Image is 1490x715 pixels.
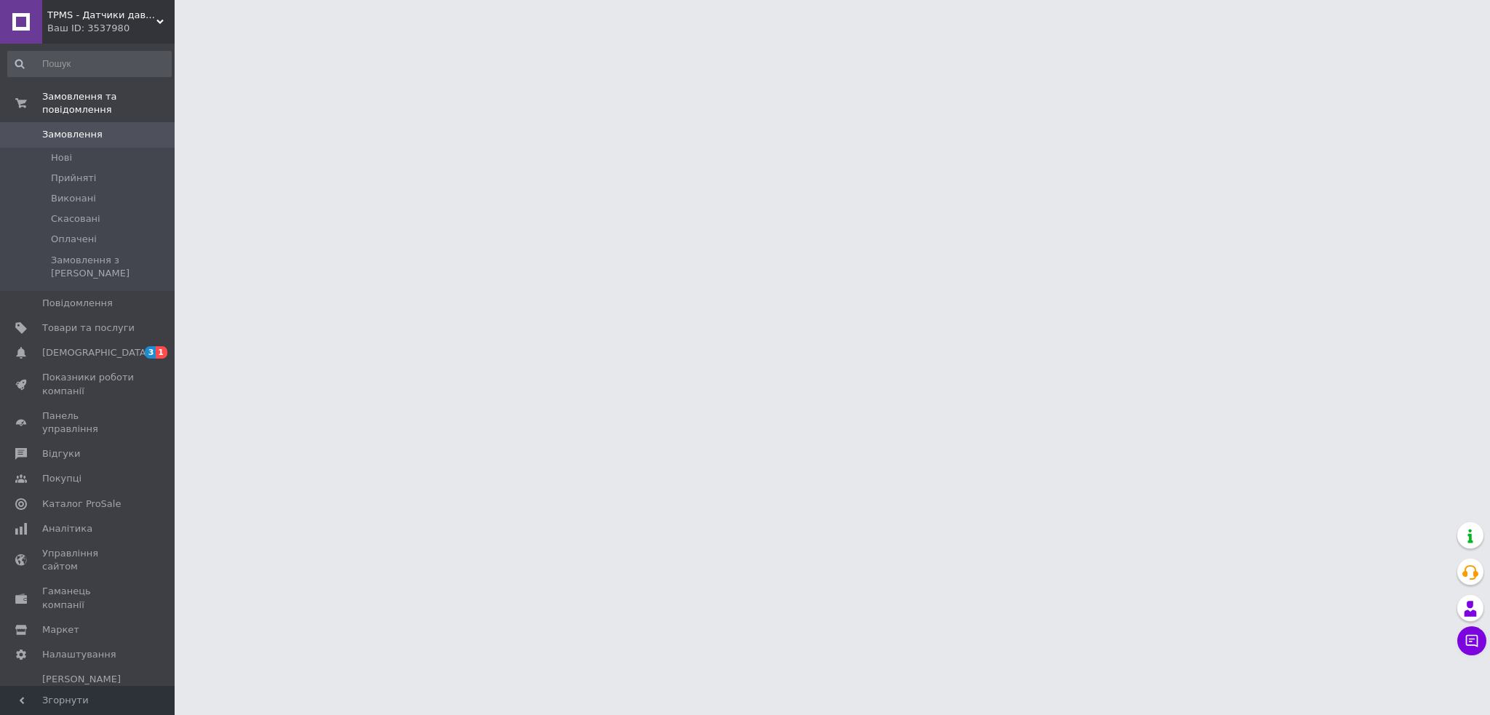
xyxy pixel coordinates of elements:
[42,346,150,359] span: [DEMOGRAPHIC_DATA]
[1457,626,1486,655] button: Чат з покупцем
[42,128,103,141] span: Замовлення
[47,22,175,35] div: Ваш ID: 3537980
[42,522,92,535] span: Аналітика
[42,371,135,397] span: Показники роботи компанії
[51,192,96,205] span: Виконані
[42,410,135,436] span: Панель управління
[42,623,79,636] span: Маркет
[156,346,167,359] span: 1
[42,321,135,335] span: Товари та послуги
[42,447,80,460] span: Відгуки
[7,51,172,77] input: Пошук
[42,585,135,611] span: Гаманець компанії
[51,151,72,164] span: Нові
[42,547,135,573] span: Управління сайтом
[42,673,135,713] span: [PERSON_NAME] та рахунки
[51,233,97,246] span: Оплачені
[42,297,113,310] span: Повідомлення
[51,254,170,280] span: Замовлення з [PERSON_NAME]
[51,212,100,225] span: Скасовані
[51,172,96,185] span: Прийняті
[42,648,116,661] span: Налаштування
[42,472,81,485] span: Покупці
[145,346,156,359] span: 3
[42,498,121,511] span: Каталог ProSale
[42,90,175,116] span: Замовлення та повідомлення
[47,9,156,22] span: TPMS - Датчики давления в шинах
